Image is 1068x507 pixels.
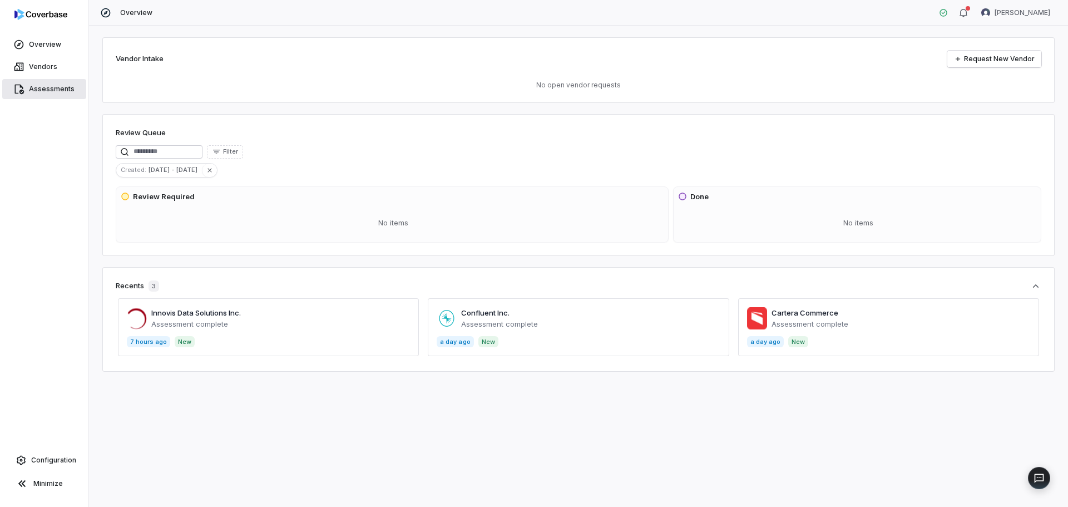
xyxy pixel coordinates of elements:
span: [PERSON_NAME] [995,8,1050,17]
button: Filter [207,145,243,159]
span: Minimize [33,479,63,488]
button: Recents3 [116,280,1041,292]
div: No items [678,209,1039,238]
span: Overview [120,8,152,17]
h3: Done [690,191,709,203]
span: Configuration [31,456,76,465]
div: Recents [116,280,159,292]
a: Assessments [2,79,86,99]
img: Jason Boland avatar [981,8,990,17]
button: Jason Boland avatar[PERSON_NAME] [975,4,1057,21]
span: Assessments [29,85,75,93]
span: 3 [149,280,159,292]
a: Request New Vendor [947,51,1041,67]
h1: Review Queue [116,127,166,139]
h2: Vendor Intake [116,53,164,65]
span: [DATE] - [DATE] [149,165,202,175]
span: Created : [116,165,149,175]
a: Configuration [4,450,84,470]
a: Confluent Inc. [461,308,510,317]
div: No items [121,209,666,238]
span: Vendors [29,62,57,71]
h3: Review Required [133,191,195,203]
a: Cartera Commerce [772,308,838,317]
a: Vendors [2,57,86,77]
span: Filter [223,147,238,156]
a: Innovis Data Solutions Inc. [151,308,241,317]
button: Minimize [4,472,84,495]
span: Overview [29,40,61,49]
img: logo-D7KZi-bG.svg [14,9,67,20]
a: Overview [2,35,86,55]
p: No open vendor requests [116,81,1041,90]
